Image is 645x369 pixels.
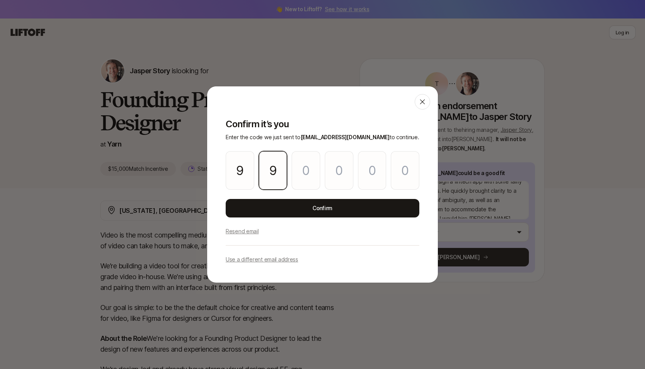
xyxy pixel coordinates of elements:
[226,151,254,190] input: Please enter OTP character 1
[226,199,419,217] button: Confirm
[226,255,298,264] p: Use a different email address
[226,133,419,142] p: Enter the code we just sent to to continue.
[259,151,287,190] input: Please enter OTP character 2
[301,134,390,140] span: [EMAIL_ADDRESS][DOMAIN_NAME]
[292,151,320,190] input: Please enter OTP character 3
[325,151,353,190] input: Please enter OTP character 4
[358,151,387,190] input: Please enter OTP character 5
[391,151,419,190] input: Please enter OTP character 6
[226,227,259,236] p: Resend email
[226,119,419,130] p: Confirm it’s you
